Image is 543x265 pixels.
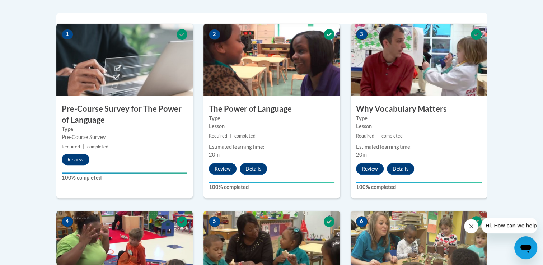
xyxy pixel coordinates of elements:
div: Your progress [209,182,334,183]
span: Required [356,133,374,139]
iframe: Message from company [481,218,537,233]
span: Required [209,133,227,139]
iframe: Close message [464,219,478,233]
h3: Pre-Course Survey for The Power of Language [56,103,193,126]
button: Details [240,163,267,175]
span: 4 [62,216,73,227]
label: Type [62,125,187,133]
span: Hi. How can we help? [4,5,58,11]
span: 5 [209,216,220,227]
h3: The Power of Language [203,103,340,115]
img: Course Image [56,24,193,96]
span: completed [87,144,108,149]
img: Course Image [203,24,340,96]
button: Review [209,163,237,175]
span: Required [62,144,80,149]
div: Pre-Course Survey [62,133,187,141]
span: 20m [209,152,220,158]
span: completed [234,133,256,139]
span: 2 [209,29,220,40]
iframe: Button to launch messaging window [514,236,537,259]
span: 6 [356,216,368,227]
button: Details [387,163,414,175]
div: Estimated learning time: [209,143,334,151]
div: Lesson [356,122,482,130]
label: 100% completed [62,174,187,182]
div: Your progress [356,182,482,183]
label: Type [209,115,334,122]
img: Course Image [351,24,487,96]
div: Lesson [209,122,334,130]
div: Your progress [62,172,187,174]
h3: Why Vocabulary Matters [351,103,487,115]
label: 100% completed [209,183,334,191]
label: Type [356,115,482,122]
span: completed [381,133,403,139]
button: Review [62,154,89,165]
span: | [230,133,231,139]
span: | [83,144,84,149]
span: 3 [356,29,368,40]
button: Review [356,163,384,175]
label: 100% completed [356,183,482,191]
div: Estimated learning time: [356,143,482,151]
span: 20m [356,152,367,158]
span: | [377,133,379,139]
span: 1 [62,29,73,40]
